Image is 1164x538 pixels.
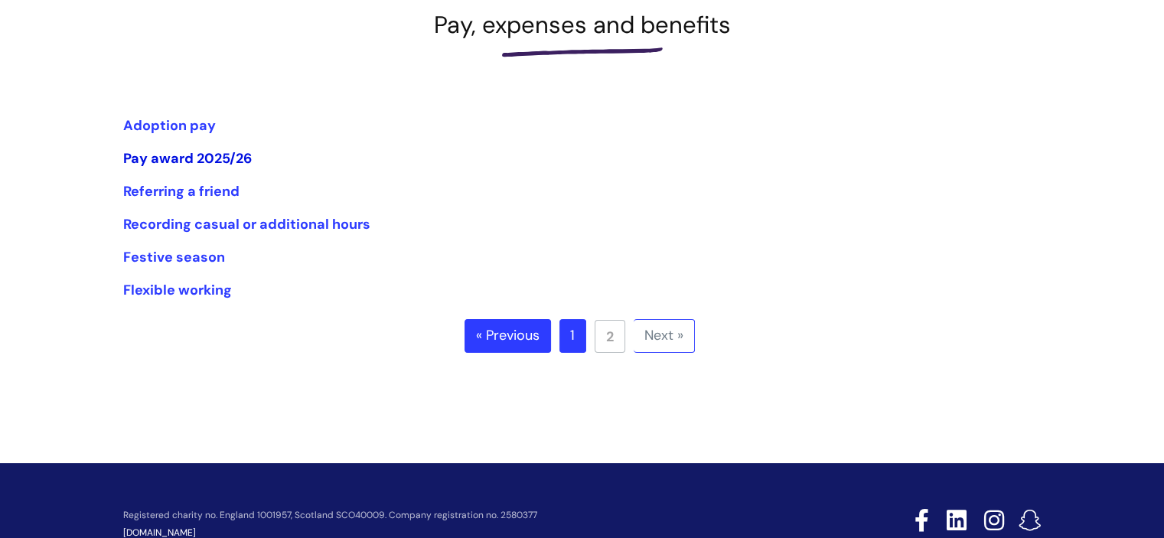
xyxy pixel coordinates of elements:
[123,11,1042,39] h1: Pay, expenses and benefits
[634,319,695,353] a: Next »
[123,248,225,266] a: Festive season
[465,319,551,353] a: « Previous
[123,215,370,233] a: Recording casual or additional hours
[559,319,586,353] a: 1
[123,116,216,135] a: Adoption pay
[123,281,232,299] a: Flexible working
[123,510,806,520] p: Registered charity no. England 1001957, Scotland SCO40009. Company registration no. 2580377
[595,320,625,353] a: 2
[123,149,252,168] a: Pay award 2025/26
[123,182,240,201] a: Referring a friend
